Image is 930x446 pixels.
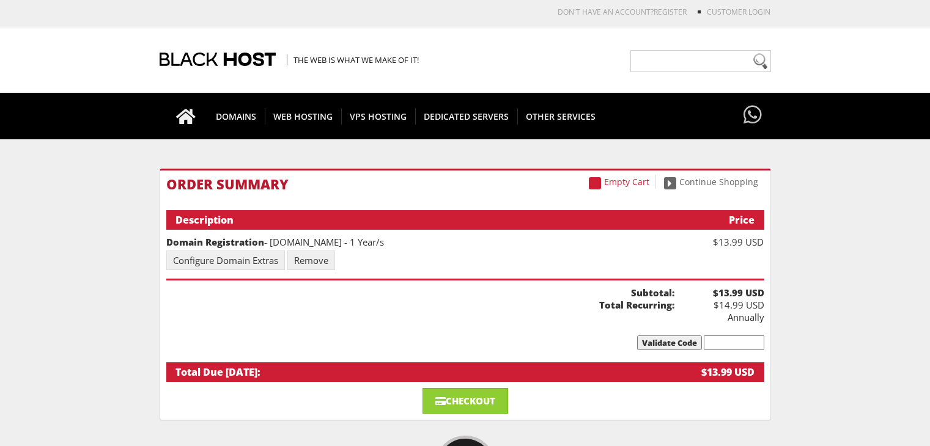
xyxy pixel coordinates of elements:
[658,175,764,189] a: Continue Shopping
[287,54,419,65] span: The Web is what we make of it!
[166,177,764,191] h1: Order Summary
[415,108,518,125] span: DEDICATED SERVERS
[265,93,342,139] a: WEB HOSTING
[265,108,342,125] span: WEB HOSTING
[637,335,702,350] input: Validate Code
[166,299,674,311] b: Total Recurring:
[415,93,518,139] a: DEDICATED SERVERS
[517,108,604,125] span: OTHER SERVICES
[175,365,668,379] div: Total Due [DATE]:
[674,287,764,323] div: $14.99 USD Annually
[630,50,771,72] input: Need help?
[674,236,764,248] div: $13.99 USD
[166,236,264,248] strong: Domain Registration
[166,250,285,270] a: Configure Domain Extras
[583,175,656,189] a: Empty Cart
[668,365,755,379] div: $13.99 USD
[654,7,687,17] a: REGISTER
[164,93,208,139] a: Go to homepage
[207,108,265,125] span: DOMAINS
[674,287,764,299] b: $13.99 USD
[517,93,604,139] a: OTHER SERVICES
[423,388,508,414] a: Checkout
[175,213,668,227] div: Description
[740,93,765,138] a: Have questions?
[166,236,674,248] div: - [DOMAIN_NAME] - 1 Year/s
[707,7,770,17] a: Customer Login
[668,213,755,227] div: Price
[207,93,265,139] a: DOMAINS
[539,7,687,17] li: Don't have an account?
[166,287,674,299] b: Subtotal:
[341,108,416,125] span: VPS HOSTING
[341,93,416,139] a: VPS HOSTING
[287,250,335,270] a: Remove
